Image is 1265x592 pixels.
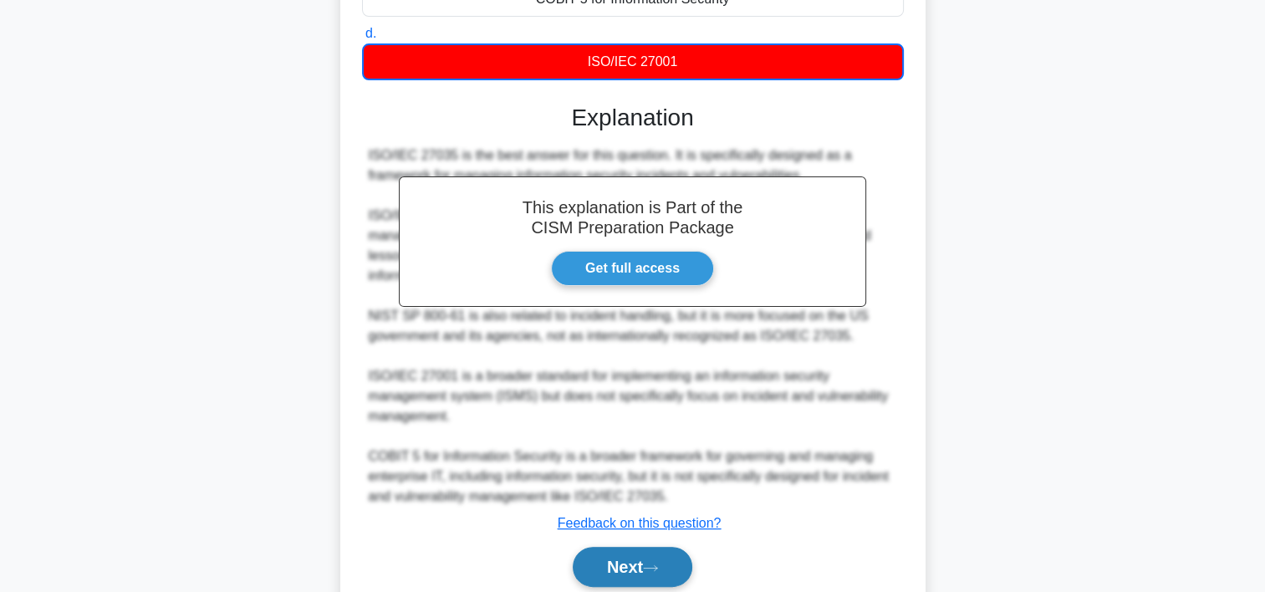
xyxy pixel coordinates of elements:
button: Next [573,547,692,587]
div: ISO/IEC 27035 is the best answer for this question. It is specifically designed as a framework fo... [369,145,897,507]
h3: Explanation [372,104,894,132]
div: ISO/IEC 27001 [362,43,904,80]
a: Get full access [551,251,714,286]
a: Feedback on this question? [558,516,722,530]
span: d. [365,26,376,40]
